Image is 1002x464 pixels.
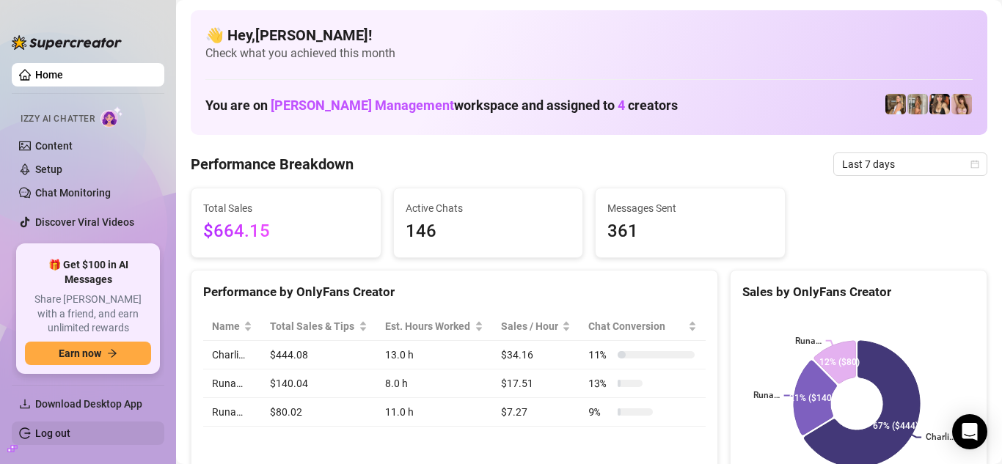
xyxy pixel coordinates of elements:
[885,94,906,114] img: Charli
[261,369,376,398] td: $140.04
[35,398,142,410] span: Download Desktop App
[203,398,261,427] td: Runa…
[203,218,369,246] span: $664.15
[588,404,612,420] span: 9 %
[261,398,376,427] td: $80.02
[25,342,151,365] button: Earn nowarrow-right
[588,375,612,391] span: 13 %
[35,140,73,152] a: Content
[203,369,261,398] td: Runa…
[191,154,354,174] h4: Performance Breakdown
[952,414,987,449] div: Open Intercom Messenger
[753,391,779,401] text: Runa…
[376,369,492,398] td: 8.0 h
[7,443,18,454] span: build
[21,112,95,126] span: Izzy AI Chatter
[406,200,571,216] span: Active Chats
[203,282,706,302] div: Performance by OnlyFans Creator
[492,312,580,341] th: Sales / Hour
[100,106,123,128] img: AI Chatter
[607,200,773,216] span: Messages Sent
[203,341,261,369] td: Charli…
[501,318,560,334] span: Sales / Hour
[35,216,134,228] a: Discover Viral Videos
[261,312,376,341] th: Total Sales & Tips
[794,336,821,346] text: Runa…
[271,97,454,113] span: [PERSON_NAME] Management
[35,69,63,81] a: Home
[926,432,955,443] text: Charli…
[492,369,580,398] td: $17.51
[25,258,151,287] span: 🎁 Get $100 in AI Messages
[618,97,625,113] span: 4
[970,160,979,169] span: calendar
[107,348,117,358] span: arrow-right
[492,341,580,369] td: $34.16
[35,163,62,175] a: Setup
[261,341,376,369] td: $444.08
[385,318,472,334] div: Est. Hours Worked
[907,94,928,114] img: Sav
[205,25,973,45] h4: 👋 Hey, [PERSON_NAME] !
[203,200,369,216] span: Total Sales
[742,282,975,302] div: Sales by OnlyFans Creator
[376,341,492,369] td: 13.0 h
[607,218,773,246] span: 361
[35,187,111,199] a: Chat Monitoring
[203,312,261,341] th: Name
[579,312,705,341] th: Chat Conversion
[588,347,612,363] span: 11 %
[270,318,356,334] span: Total Sales & Tips
[25,292,151,336] span: Share [PERSON_NAME] with a friend, and earn unlimited rewards
[951,94,972,114] img: Runa
[12,35,122,50] img: logo-BBDzfeDw.svg
[492,398,580,427] td: $7.27
[376,398,492,427] td: 11.0 h
[35,427,70,439] a: Log out
[205,45,973,62] span: Check what you achieved this month
[842,153,979,175] span: Last 7 days
[212,318,241,334] span: Name
[406,218,571,246] span: 146
[59,347,101,359] span: Earn now
[929,94,950,114] img: Runa
[588,318,684,334] span: Chat Conversion
[205,97,678,114] h1: You are on workspace and assigned to creators
[19,398,31,410] span: download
